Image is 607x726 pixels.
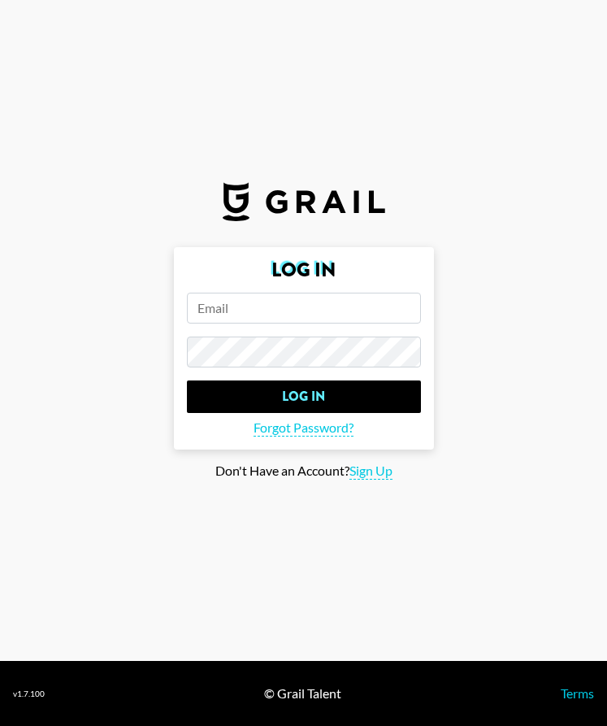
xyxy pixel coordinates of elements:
[223,182,385,221] img: Grail Talent Logo
[187,380,421,413] input: Log In
[13,689,45,699] div: v 1.7.100
[264,685,341,702] div: © Grail Talent
[187,260,421,280] h2: Log In
[349,463,392,480] span: Sign Up
[13,463,594,480] div: Don't Have an Account?
[254,420,353,437] span: Forgot Password?
[187,293,421,324] input: Email
[561,685,594,701] a: Terms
